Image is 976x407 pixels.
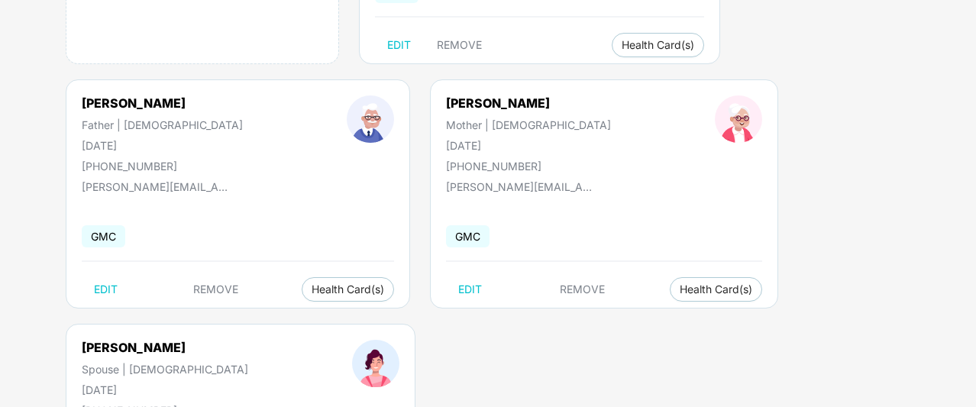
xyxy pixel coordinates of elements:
div: [PERSON_NAME][EMAIL_ADDRESS][PERSON_NAME][DOMAIN_NAME] [446,180,599,193]
span: REMOVE [437,39,482,51]
div: [DATE] [82,139,243,152]
div: [PERSON_NAME][EMAIL_ADDRESS][PERSON_NAME][DOMAIN_NAME] [82,180,234,193]
button: REMOVE [425,33,494,57]
div: Spouse | [DEMOGRAPHIC_DATA] [82,363,248,376]
div: Father | [DEMOGRAPHIC_DATA] [82,118,243,131]
button: Health Card(s) [612,33,704,57]
div: [PERSON_NAME] [82,340,248,355]
div: [PERSON_NAME] [82,95,243,111]
img: profileImage [347,95,394,143]
span: REMOVE [560,283,605,296]
span: GMC [446,225,490,247]
button: EDIT [446,277,494,302]
div: [PHONE_NUMBER] [82,160,243,173]
div: [PERSON_NAME] [446,95,611,111]
div: [DATE] [82,383,248,396]
span: Health Card(s) [680,286,752,293]
button: REMOVE [181,277,250,302]
button: EDIT [375,33,423,57]
span: EDIT [387,39,411,51]
span: Health Card(s) [622,41,694,49]
button: Health Card(s) [670,277,762,302]
button: Health Card(s) [302,277,394,302]
span: REMOVE [193,283,238,296]
img: profileImage [352,340,399,387]
button: EDIT [82,277,130,302]
span: Health Card(s) [312,286,384,293]
img: profileImage [715,95,762,143]
div: [DATE] [446,139,611,152]
div: Mother | [DEMOGRAPHIC_DATA] [446,118,611,131]
span: EDIT [94,283,118,296]
button: REMOVE [548,277,617,302]
div: [PHONE_NUMBER] [446,160,611,173]
span: EDIT [458,283,482,296]
span: GMC [82,225,125,247]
